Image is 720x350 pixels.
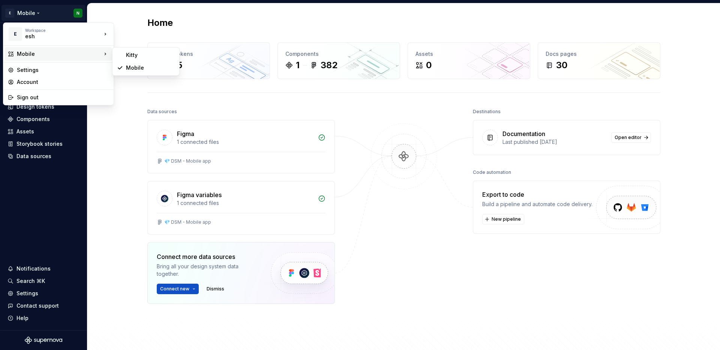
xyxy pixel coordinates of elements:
div: E [9,27,22,41]
div: Kitty [126,51,175,59]
div: Account [17,78,109,86]
div: Workspace [25,28,102,33]
div: Sign out [17,94,109,101]
div: Mobile [17,50,102,58]
div: esh [25,33,89,40]
div: Mobile [126,64,175,72]
div: Settings [17,66,109,74]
